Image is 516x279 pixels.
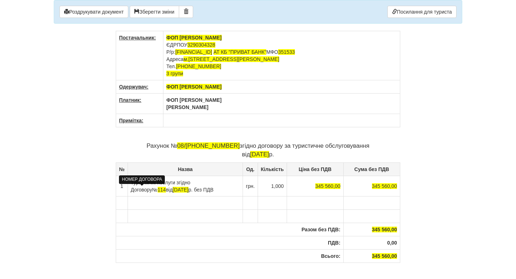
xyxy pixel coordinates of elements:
[166,84,221,90] span: ФОП [PERSON_NAME]
[116,249,344,263] th: Всього:
[173,187,188,193] span: [DATE]
[128,176,243,196] td: Туристичні послуги згідно Договору від р. без ПДВ
[116,236,344,249] th: ПДВ:
[116,223,344,236] th: Разом без ПДВ:
[59,6,128,18] button: Роздрукувати документ
[372,253,397,259] span: 345 560,00
[343,236,400,249] th: 0,00
[183,56,279,62] span: м.[STREET_ADDRESS][PERSON_NAME]
[163,31,400,80] td: ЄДРПОУ Р/р: МФО Адреса Тел.
[372,183,397,189] span: 345 560,00
[175,49,212,55] span: [FINANCIAL_ID]
[315,183,340,189] span: 345 560,00
[166,71,183,76] span: 3 групи
[278,49,295,55] span: 351533
[128,162,243,176] th: Назва
[372,227,397,232] span: 345 560,00
[176,63,221,69] span: [PHONE_NUMBER]
[243,176,258,196] td: грн.
[116,176,128,196] td: 1
[343,162,400,176] th: Сума без ПДВ
[177,142,239,149] span: 08/[PHONE_NUMBER]
[119,35,156,41] u: Постачальник:
[116,162,128,176] th: №
[214,49,266,55] span: АТ КБ "ПРИВАТ БАНК"
[119,84,148,90] u: Одержувач:
[163,94,400,114] th: ФОП [PERSON_NAME] [PERSON_NAME]
[119,118,143,123] u: Примітка:
[250,151,269,158] span: [DATE]
[152,187,166,193] span: №
[158,187,166,193] span: 114
[166,35,221,41] span: ФОП [PERSON_NAME]
[119,97,141,103] u: Платник:
[130,6,179,18] button: Зберегти зміни
[187,42,215,48] span: 3290304328
[116,142,400,159] p: Рахунок № згідно договору за туристичне обслуговування від р.
[258,162,287,176] th: Кількість
[258,176,287,196] td: 1,000
[387,6,457,18] a: Посилання для туриста
[243,162,258,176] th: Од.
[287,162,343,176] th: Ціна без ПДВ
[119,175,165,184] div: НОМЕР ДОГОВОРА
